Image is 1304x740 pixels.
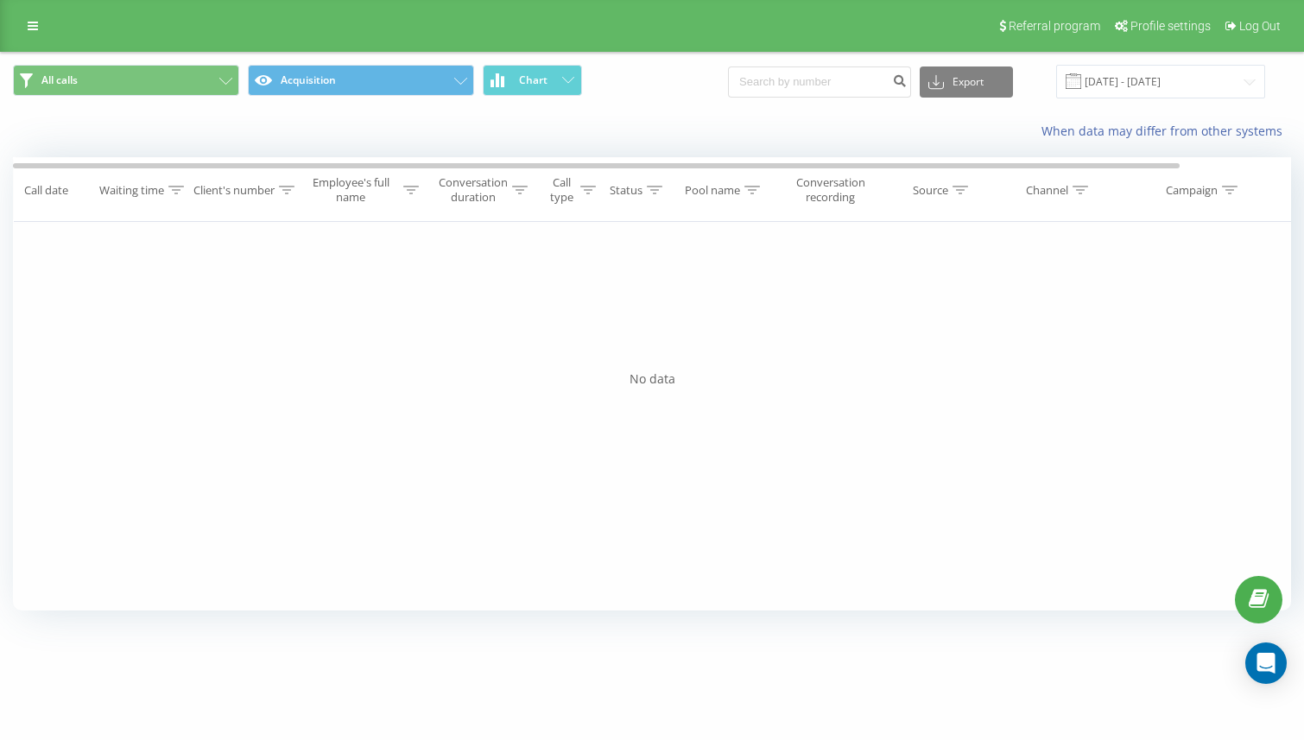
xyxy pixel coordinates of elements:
div: Employee's full name [303,175,400,205]
div: Call date [24,183,68,198]
input: Search by number [728,66,911,98]
button: Acquisition [248,65,474,96]
button: Chart [483,65,582,96]
div: Pool name [685,183,740,198]
div: Open Intercom Messenger [1245,642,1287,684]
div: Client's number [193,183,275,198]
div: Channel [1026,183,1068,198]
div: Campaign [1166,183,1218,198]
div: Call type [547,175,576,205]
div: Waiting time [99,183,164,198]
span: Log Out [1239,19,1281,33]
span: All calls [41,73,78,87]
div: Status [610,183,643,198]
span: Referral program [1009,19,1100,33]
div: Conversation recording [788,175,872,205]
div: Conversation duration [439,175,508,205]
div: Source [913,183,948,198]
a: When data may differ from other systems [1041,123,1291,139]
span: Profile settings [1130,19,1211,33]
div: No data [13,370,1291,388]
span: Chart [519,74,548,86]
button: Export [920,66,1013,98]
button: All calls [13,65,239,96]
